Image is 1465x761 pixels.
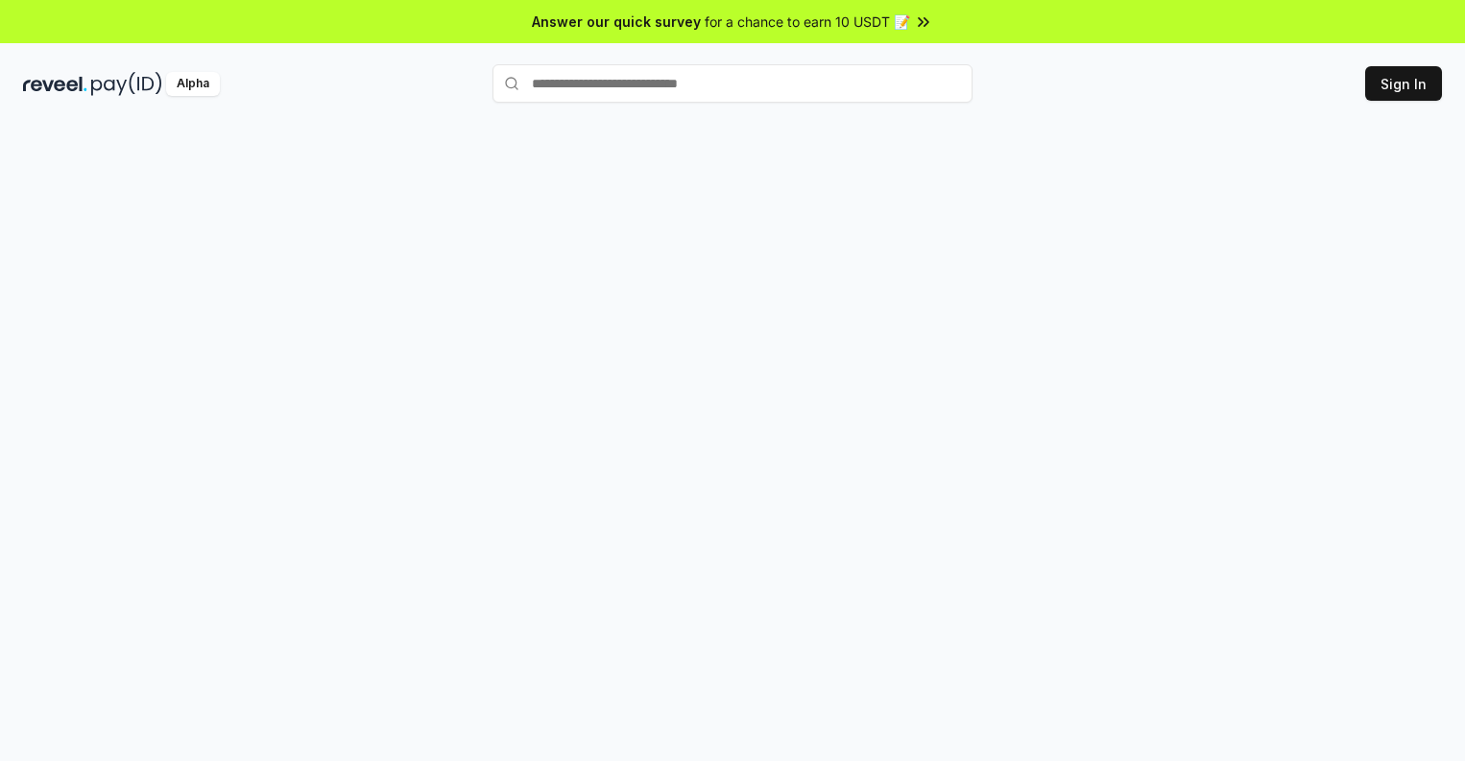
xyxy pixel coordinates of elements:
[91,72,162,96] img: pay_id
[166,72,220,96] div: Alpha
[1365,66,1442,101] button: Sign In
[705,12,910,32] span: for a chance to earn 10 USDT 📝
[532,12,701,32] span: Answer our quick survey
[23,72,87,96] img: reveel_dark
